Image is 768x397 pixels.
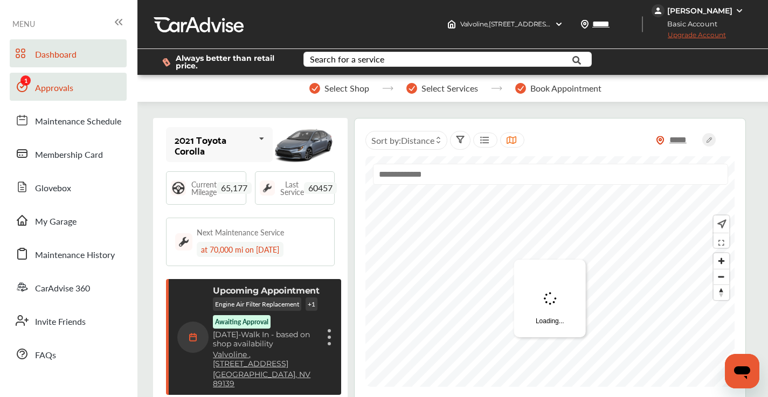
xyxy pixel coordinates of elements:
span: Select Services [421,83,478,93]
span: - [238,330,241,339]
img: header-divider.bc55588e.svg [642,16,643,32]
p: + 1 [306,297,317,311]
p: Engine Air Filter Replacement [213,297,301,311]
div: [PERSON_NAME] [667,6,732,16]
span: 65,177 [217,182,252,194]
span: Current Mileage [191,180,217,196]
a: CarAdvise 360 [10,273,127,301]
canvas: Map [365,156,741,387]
img: location_vector_orange.38f05af8.svg [656,136,665,145]
a: Maintenance Schedule [10,106,127,134]
span: Approvals [35,81,73,95]
a: My Garage [10,206,127,234]
span: Last Service [280,180,304,196]
span: Glovebox [35,182,71,196]
iframe: Button to launch messaging window [725,354,759,388]
span: Always better than retail price. [176,54,286,69]
span: Valvoline , [STREET_ADDRESS] [GEOGRAPHIC_DATA] , NV 89139 [460,20,652,28]
img: mobile_13625_st0640_046.jpg [273,121,335,168]
span: Membership Card [35,148,103,162]
button: Zoom in [714,253,729,269]
a: Membership Card [10,140,127,168]
img: stepper-arrow.e24c07c6.svg [382,86,393,90]
a: Approvals [10,73,127,101]
a: Valvoline ,[STREET_ADDRESS] [213,350,320,368]
img: steering_logo [171,180,186,196]
img: location_vector.a44bc228.svg [580,20,589,29]
span: Sort by : [371,134,434,147]
img: calendar-icon.35d1de04.svg [177,322,209,353]
span: My Garage [35,215,77,229]
div: Next Maintenance Service [197,227,284,238]
div: at 70,000 mi on [DATE] [197,242,283,257]
span: Basic Account [653,18,725,30]
span: MENU [12,19,35,28]
span: Invite Friends [35,315,86,329]
img: WGsFRI8htEPBVLJbROoPRyZpYNWhNONpIPPETTm6eUC0GeLEiAAAAAElFTkSuQmCC [735,6,744,15]
a: [GEOGRAPHIC_DATA], NV 89139 [213,370,320,388]
img: header-down-arrow.9dd2ce7d.svg [555,20,563,29]
div: 2021 Toyota Corolla [175,134,254,156]
p: Upcoming Appointment [213,285,320,296]
a: FAQs [10,340,127,368]
span: Distance [401,134,434,147]
img: recenter.ce011a49.svg [715,218,727,230]
span: Maintenance Schedule [35,115,121,129]
div: Loading... [514,260,586,337]
a: Dashboard [10,39,127,67]
img: stepper-checkmark.b5569197.svg [309,83,320,94]
span: Maintenance History [35,248,115,262]
img: stepper-checkmark.b5569197.svg [515,83,526,94]
button: Zoom out [714,269,729,284]
span: Upgrade Account [652,31,726,44]
img: stepper-checkmark.b5569197.svg [406,83,417,94]
span: Reset bearing to north [714,285,729,300]
div: Search for a service [310,55,384,64]
a: Invite Friends [10,307,127,335]
a: Maintenance History [10,240,127,268]
button: Reset bearing to north [714,284,729,300]
img: header-home-logo.8d720a4f.svg [447,20,456,29]
p: Awaiting Approval [215,317,268,326]
img: maintenance_logo [260,180,275,196]
img: dollor_label_vector.a70140d1.svg [162,58,170,67]
p: Walk In - based on shop availability [213,330,320,349]
span: Book Appointment [530,83,601,93]
img: jVpblrzwTbfkPYzPPzSLxeg0AAAAASUVORK5CYII= [652,4,665,17]
span: Dashboard [35,48,77,62]
img: stepper-arrow.e24c07c6.svg [491,86,502,90]
span: Select Shop [324,83,369,93]
span: [DATE] [213,330,238,339]
img: maintenance_logo [175,233,192,250]
span: 60457 [304,182,337,194]
a: Glovebox [10,173,127,201]
span: CarAdvise 360 [35,282,90,296]
span: FAQs [35,349,56,363]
